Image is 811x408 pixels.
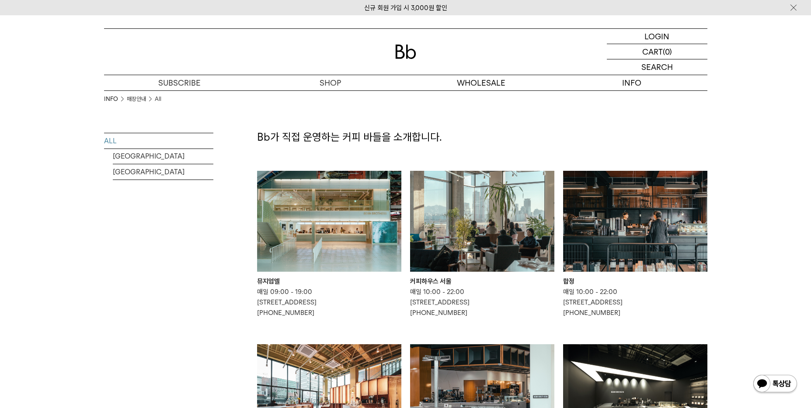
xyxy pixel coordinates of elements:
[395,45,416,59] img: 로고
[644,29,669,44] p: LOGIN
[641,59,673,75] p: SEARCH
[104,95,127,104] li: INFO
[410,276,554,287] div: 커피하우스 서울
[410,171,554,318] a: 커피하우스 서울 커피하우스 서울 매일 10:00 - 22:00[STREET_ADDRESS][PHONE_NUMBER]
[642,44,663,59] p: CART
[104,75,255,90] a: SUBSCRIBE
[406,75,557,90] p: WHOLESALE
[410,171,554,272] img: 커피하우스 서울
[257,287,401,318] p: 매일 09:00 - 19:00 [STREET_ADDRESS] [PHONE_NUMBER]
[663,44,672,59] p: (0)
[752,374,798,395] img: 카카오톡 채널 1:1 채팅 버튼
[364,4,447,12] a: 신규 회원 가입 시 3,000원 할인
[563,287,707,318] p: 매일 10:00 - 22:00 [STREET_ADDRESS] [PHONE_NUMBER]
[257,130,707,145] p: Bb가 직접 운영하는 커피 바들을 소개합니다.
[257,171,401,272] img: 뮤지엄엘
[410,287,554,318] p: 매일 10:00 - 22:00 [STREET_ADDRESS] [PHONE_NUMBER]
[557,75,707,90] p: INFO
[113,149,213,164] a: [GEOGRAPHIC_DATA]
[563,276,707,287] div: 합정
[607,29,707,44] a: LOGIN
[104,133,213,149] a: ALL
[257,171,401,318] a: 뮤지엄엘 뮤지엄엘 매일 09:00 - 19:00[STREET_ADDRESS][PHONE_NUMBER]
[155,95,161,104] a: All
[113,164,213,180] a: [GEOGRAPHIC_DATA]
[257,276,401,287] div: 뮤지엄엘
[255,75,406,90] a: SHOP
[563,171,707,272] img: 합정
[607,44,707,59] a: CART (0)
[563,171,707,318] a: 합정 합정 매일 10:00 - 22:00[STREET_ADDRESS][PHONE_NUMBER]
[127,95,146,104] a: 매장안내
